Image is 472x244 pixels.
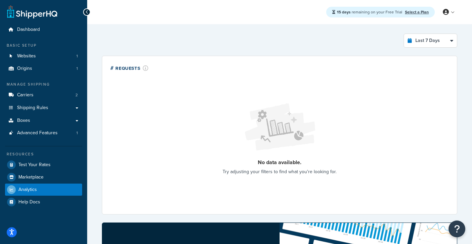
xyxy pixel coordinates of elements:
[5,151,82,157] div: Resources
[5,102,82,114] a: Shipping Rules
[17,27,40,33] span: Dashboard
[76,66,78,71] span: 1
[5,50,82,62] a: Websites1
[17,66,32,71] span: Origins
[405,9,429,15] a: Select a Plan
[18,187,37,193] span: Analytics
[18,199,40,205] span: Help Docs
[5,82,82,87] div: Manage Shipping
[5,23,82,36] a: Dashboard
[17,105,48,111] span: Shipping Rules
[337,9,351,15] strong: 15 days
[449,221,465,237] button: Open Resource Center
[5,127,82,139] a: Advanced Features1
[5,62,82,75] li: Origins
[5,159,82,171] a: Test Your Rates
[223,157,337,167] p: No data available.
[5,171,82,183] a: Marketplace
[18,162,51,168] span: Test Your Rates
[17,118,30,124] span: Boxes
[76,53,78,59] span: 1
[5,89,82,101] li: Carriers
[5,184,82,196] a: Analytics
[17,53,36,59] span: Websites
[337,9,403,15] span: remaining on your Free Trial
[5,89,82,101] a: Carriers2
[5,50,82,62] li: Websites
[223,167,337,177] p: Try adjusting your filters to find what you're looking for.
[5,62,82,75] a: Origins1
[110,64,149,72] div: # Requests
[17,92,34,98] span: Carriers
[5,127,82,139] li: Advanced Features
[76,130,78,136] span: 1
[239,98,320,156] img: Loading...
[75,92,78,98] span: 2
[5,196,82,208] a: Help Docs
[5,43,82,48] div: Basic Setup
[18,175,44,180] span: Marketplace
[17,130,58,136] span: Advanced Features
[5,114,82,127] a: Boxes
